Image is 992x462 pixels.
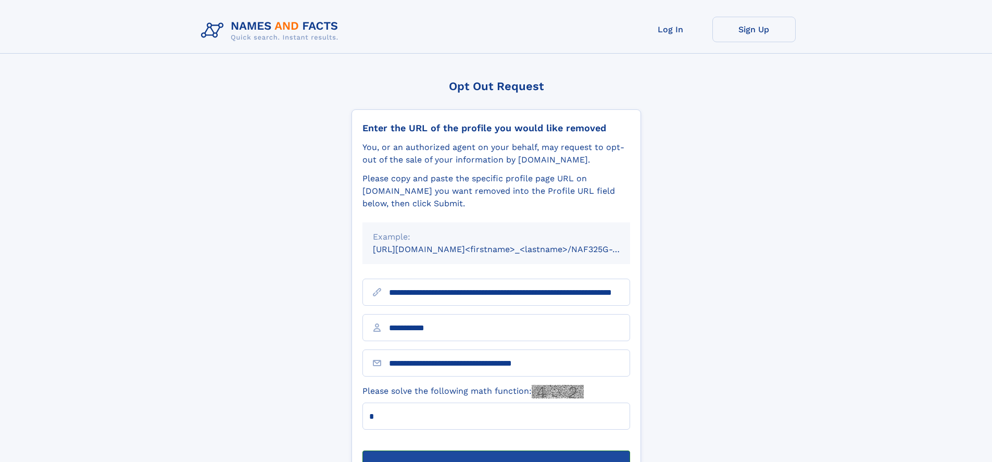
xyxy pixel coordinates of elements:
[351,80,641,93] div: Opt Out Request
[362,385,584,398] label: Please solve the following math function:
[712,17,796,42] a: Sign Up
[373,244,650,254] small: [URL][DOMAIN_NAME]<firstname>_<lastname>/NAF325G-xxxxxxxx
[373,231,620,243] div: Example:
[362,141,630,166] div: You, or an authorized agent on your behalf, may request to opt-out of the sale of your informatio...
[362,172,630,210] div: Please copy and paste the specific profile page URL on [DOMAIN_NAME] you want removed into the Pr...
[197,17,347,45] img: Logo Names and Facts
[629,17,712,42] a: Log In
[362,122,630,134] div: Enter the URL of the profile you would like removed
